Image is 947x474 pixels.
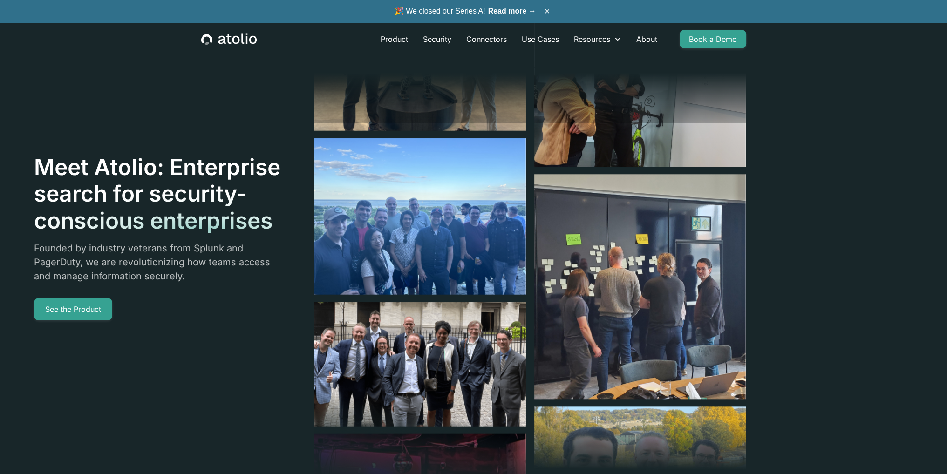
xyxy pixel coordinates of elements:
h1: Meet Atolio: Enterprise search for security-conscious enterprises [34,154,282,234]
a: home [201,33,257,45]
div: Resources [566,30,629,48]
img: image [534,174,746,399]
a: Book a Demo [680,30,746,48]
div: Resources [574,34,610,45]
a: Connectors [459,30,514,48]
p: Founded by industry veterans from Splunk and PagerDuty, we are revolutionizing how teams access a... [34,241,282,283]
img: image [314,138,526,295]
a: About [629,30,665,48]
img: image [314,302,526,427]
span: 🎉 We closed our Series A! [395,6,536,17]
iframe: Chat Widget [900,429,947,474]
a: See the Product [34,298,112,320]
a: Product [373,30,416,48]
a: Use Cases [514,30,566,48]
a: Read more → [488,7,536,15]
button: × [542,6,553,16]
a: Security [416,30,459,48]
